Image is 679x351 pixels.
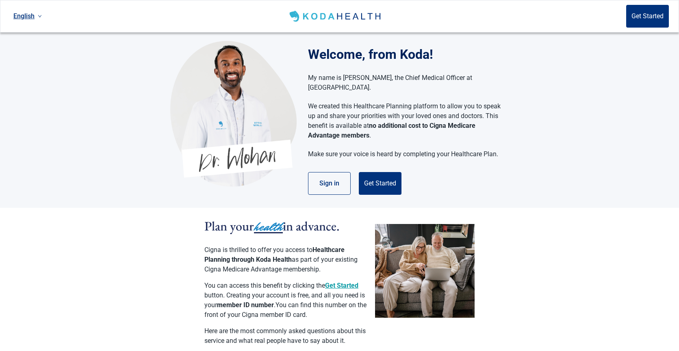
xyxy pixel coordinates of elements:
strong: no additional cost to Cigna Medicare Advantage members [308,122,475,139]
img: planSectionCouple-CV0a0q8G.png [375,224,475,318]
div: Welcome, from Koda! [308,45,509,64]
img: Koda Health [170,41,297,187]
strong: member ID number [217,301,274,309]
p: You can access this benefit by clicking the button. Creating your account is free, and all you ne... [204,281,367,320]
img: Koda Health [288,10,384,23]
button: Get Started [626,5,669,28]
button: Sign in [308,172,351,195]
span: Plan your [204,217,254,235]
p: We created this Healthcare Planning platform to allow you to speak up and share your priorities w... [308,101,501,140]
p: Make sure your voice is heard by completing your Healthcare Plan. [308,149,501,159]
span: in advance. [283,217,340,235]
p: My name is [PERSON_NAME], the Chief Medical Officer at [GEOGRAPHIC_DATA]. [308,73,501,93]
span: health [254,218,283,236]
button: Get Started [359,172,401,195]
button: Get Started [325,281,358,291]
a: Current language: English [10,9,45,23]
span: down [38,14,42,18]
p: Here are the most commonly asked questions about this service and what real people have to say ab... [204,326,367,346]
span: Cigna is thrilled to offer you access to [204,246,312,254]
